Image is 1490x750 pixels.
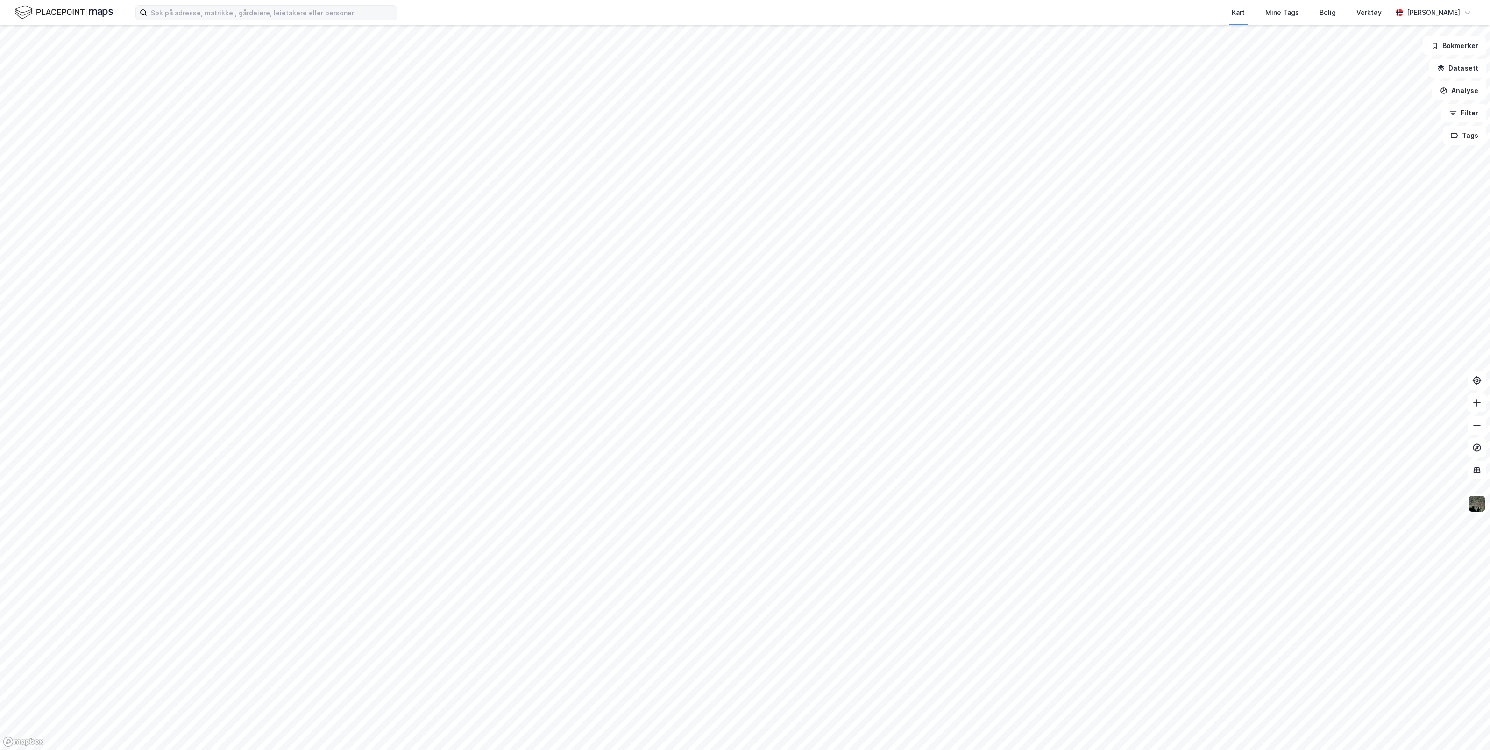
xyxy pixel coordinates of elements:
[1356,7,1382,18] div: Verktøy
[147,6,397,20] input: Søk på adresse, matrikkel, gårdeiere, leietakere eller personer
[1407,7,1460,18] div: [PERSON_NAME]
[15,4,113,21] img: logo.f888ab2527a4732fd821a326f86c7f29.svg
[1320,7,1336,18] div: Bolig
[1265,7,1299,18] div: Mine Tags
[1232,7,1245,18] div: Kart
[1443,705,1490,750] iframe: Chat Widget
